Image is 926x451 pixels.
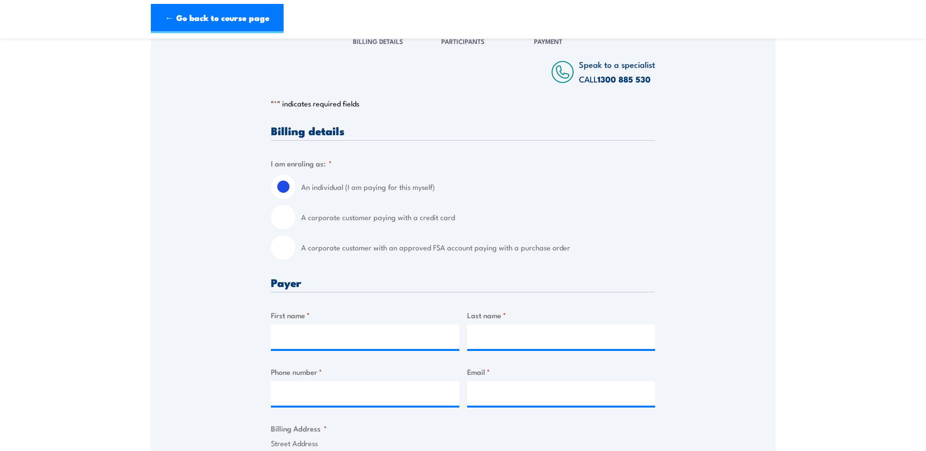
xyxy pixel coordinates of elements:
[579,58,655,85] span: Speak to a specialist CALL
[271,366,459,377] label: Phone number
[271,438,655,449] label: Street Address
[597,73,651,85] a: 1300 885 530
[271,125,655,136] h3: Billing details
[271,309,459,321] label: First name
[441,36,485,46] span: Participants
[301,235,655,260] label: A corporate customer with an approved FSA account paying with a purchase order
[467,309,656,321] label: Last name
[534,36,562,46] span: Payment
[271,277,655,288] h3: Payer
[301,175,655,199] label: An individual (I am paying for this myself)
[271,158,332,169] legend: I am enroling as:
[151,4,284,33] a: ← Go back to course page
[271,423,327,434] legend: Billing Address
[271,99,655,108] p: " " indicates required fields
[353,36,403,46] span: Billing Details
[301,205,655,229] label: A corporate customer paying with a credit card
[467,366,656,377] label: Email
